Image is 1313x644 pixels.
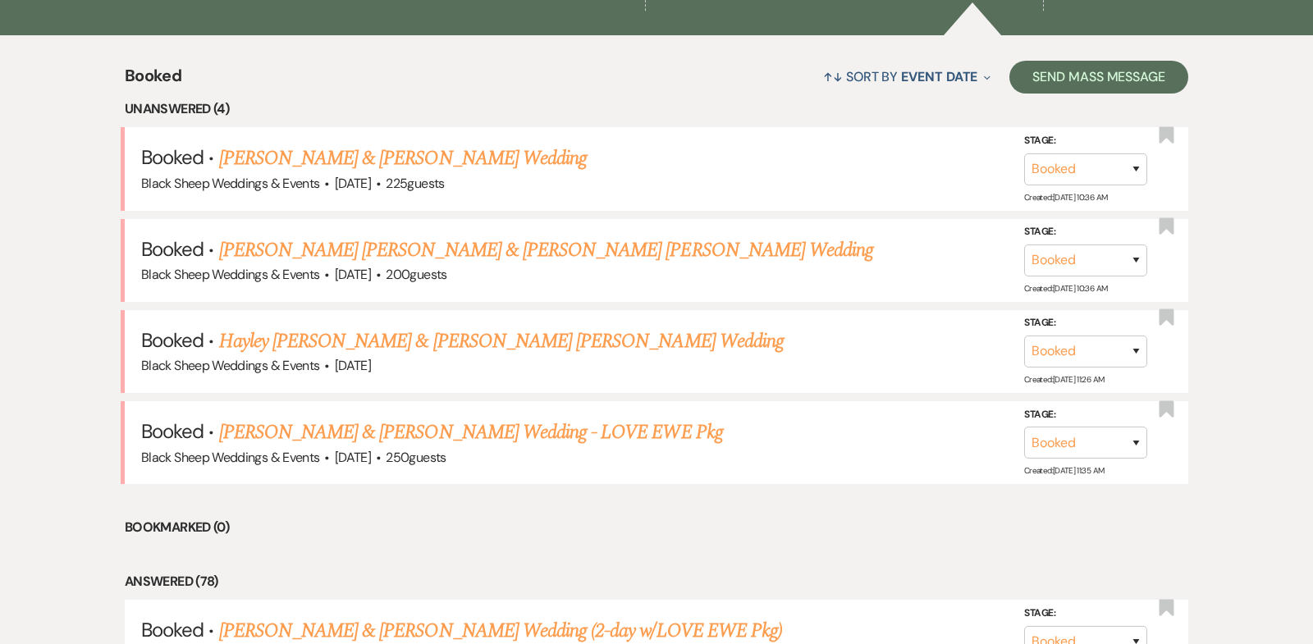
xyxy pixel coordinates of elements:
[386,449,446,466] span: 250 guests
[219,144,587,173] a: [PERSON_NAME] & [PERSON_NAME] Wedding
[141,617,204,642] span: Booked
[386,266,446,283] span: 200 guests
[817,55,997,98] button: Sort By Event Date
[1009,61,1188,94] button: Send Mass Message
[141,449,319,466] span: Black Sheep Weddings & Events
[1024,465,1104,476] span: Created: [DATE] 11:35 AM
[141,357,319,374] span: Black Sheep Weddings & Events
[1024,374,1104,385] span: Created: [DATE] 11:26 AM
[1024,405,1147,423] label: Stage:
[1024,314,1147,332] label: Stage:
[141,418,204,444] span: Booked
[219,327,784,356] a: Hayley [PERSON_NAME] & [PERSON_NAME] [PERSON_NAME] Wedding
[335,357,371,374] span: [DATE]
[1024,191,1107,202] span: Created: [DATE] 10:36 AM
[141,236,204,262] span: Booked
[125,517,1188,538] li: Bookmarked (0)
[386,175,444,192] span: 225 guests
[125,98,1188,120] li: Unanswered (4)
[141,175,319,192] span: Black Sheep Weddings & Events
[1024,223,1147,241] label: Stage:
[125,571,1188,592] li: Answered (78)
[1024,605,1147,623] label: Stage:
[125,63,181,98] span: Booked
[335,175,371,192] span: [DATE]
[335,449,371,466] span: [DATE]
[901,68,977,85] span: Event Date
[823,68,843,85] span: ↑↓
[219,418,723,447] a: [PERSON_NAME] & [PERSON_NAME] Wedding - LOVE EWE Pkg
[219,235,874,265] a: [PERSON_NAME] [PERSON_NAME] & [PERSON_NAME] [PERSON_NAME] Wedding
[141,327,204,353] span: Booked
[141,266,319,283] span: Black Sheep Weddings & Events
[1024,283,1107,294] span: Created: [DATE] 10:36 AM
[1024,132,1147,150] label: Stage:
[141,144,204,170] span: Booked
[335,266,371,283] span: [DATE]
